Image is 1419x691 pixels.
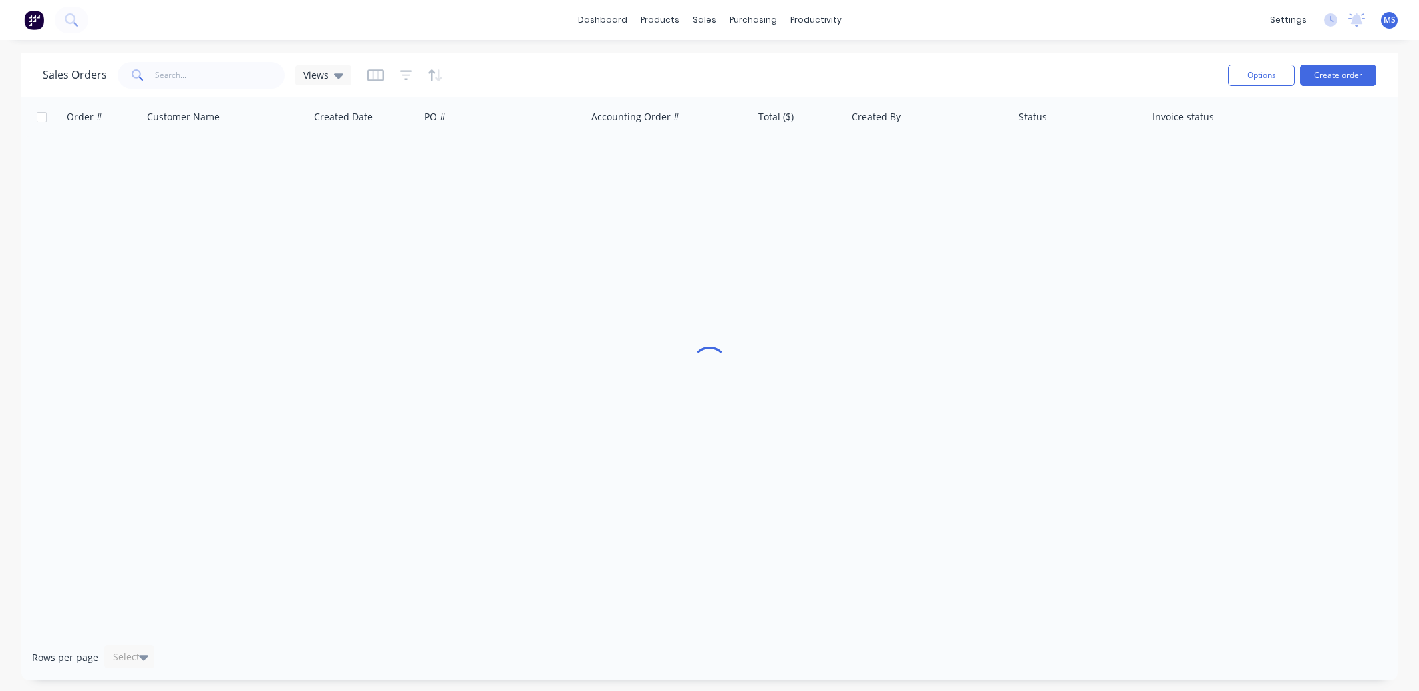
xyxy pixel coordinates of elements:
[1228,65,1295,86] button: Options
[147,110,220,124] div: Customer Name
[155,62,285,89] input: Search...
[424,110,446,124] div: PO #
[113,650,148,664] div: Select...
[1384,14,1396,26] span: MS
[24,10,44,30] img: Factory
[571,10,634,30] a: dashboard
[723,10,784,30] div: purchasing
[634,10,686,30] div: products
[758,110,794,124] div: Total ($)
[1152,110,1214,124] div: Invoice status
[784,10,848,30] div: productivity
[591,110,679,124] div: Accounting Order #
[1300,65,1376,86] button: Create order
[303,68,329,82] span: Views
[686,10,723,30] div: sales
[1019,110,1047,124] div: Status
[67,110,102,124] div: Order #
[32,651,98,664] span: Rows per page
[852,110,901,124] div: Created By
[1263,10,1313,30] div: settings
[43,69,107,81] h1: Sales Orders
[314,110,373,124] div: Created Date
